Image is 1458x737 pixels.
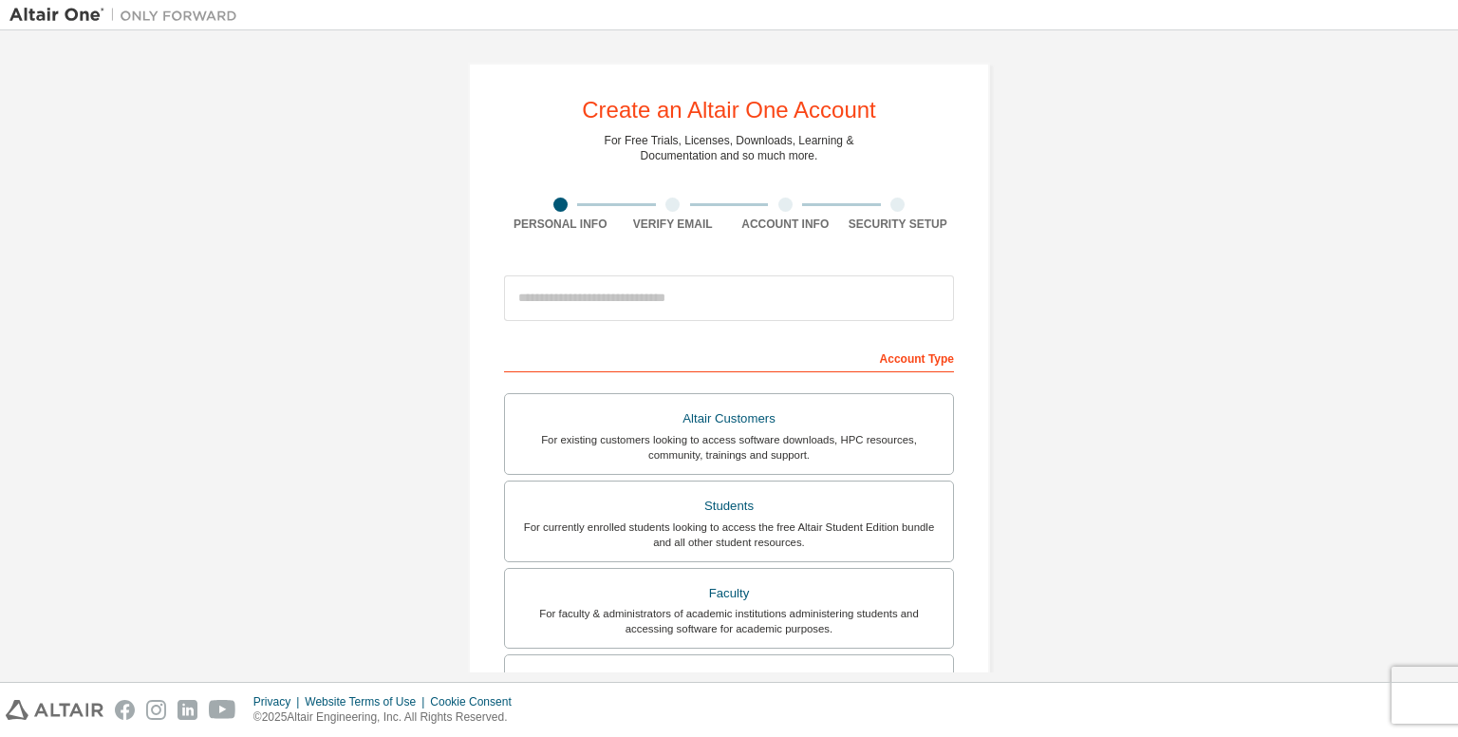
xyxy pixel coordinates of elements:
[178,700,197,720] img: linkedin.svg
[842,217,955,232] div: Security Setup
[305,694,430,709] div: Website Terms of Use
[6,700,103,720] img: altair_logo.svg
[729,217,842,232] div: Account Info
[253,694,305,709] div: Privacy
[516,580,942,607] div: Faculty
[253,709,523,726] p: © 2025 Altair Engineering, Inc. All Rights Reserved.
[516,406,942,432] div: Altair Customers
[617,217,730,232] div: Verify Email
[516,606,942,636] div: For faculty & administrators of academic institutions administering students and accessing softwa...
[146,700,166,720] img: instagram.svg
[209,700,236,720] img: youtube.svg
[504,217,617,232] div: Personal Info
[516,493,942,520] div: Students
[582,99,876,122] div: Create an Altair One Account
[605,133,854,163] div: For Free Trials, Licenses, Downloads, Learning & Documentation and so much more.
[115,700,135,720] img: facebook.svg
[430,694,522,709] div: Cookie Consent
[516,520,942,550] div: For currently enrolled students looking to access the free Altair Student Edition bundle and all ...
[9,6,247,25] img: Altair One
[516,432,942,463] div: For existing customers looking to access software downloads, HPC resources, community, trainings ...
[504,342,954,372] div: Account Type
[516,667,942,693] div: Everyone else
